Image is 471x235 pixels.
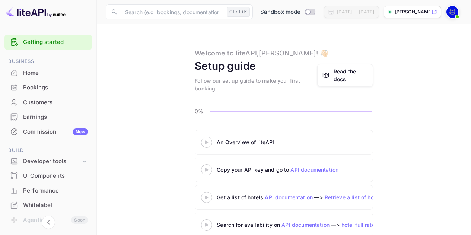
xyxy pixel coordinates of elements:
a: Whitelabel [4,198,92,212]
div: Developer tools [4,155,92,168]
div: Bookings [4,80,92,95]
a: CommissionNew [4,125,92,139]
input: Search (e.g. bookings, documentation) [121,4,224,19]
div: Setup guide [195,58,256,74]
a: Earnings [4,110,92,124]
a: API documentation [281,222,330,228]
div: Home [23,69,88,77]
div: Bookings [23,83,88,92]
div: Earnings [23,113,88,121]
span: Business [4,57,92,66]
p: [PERSON_NAME]--great-bi... [395,9,430,15]
span: Build [4,146,92,155]
div: Customers [23,98,88,107]
p: 0% [195,107,208,115]
div: Performance [23,187,88,195]
img: LiteAPI logo [6,6,66,18]
a: Home [4,66,92,80]
div: Commission [23,128,88,136]
div: [DATE] — [DATE] [337,9,374,15]
img: Henry Nwaogu (Great-Biz) [446,6,458,18]
a: Customers [4,95,92,109]
div: New [73,128,88,135]
div: Customers [4,95,92,110]
a: Retrieve a list of hotels [325,194,384,200]
a: Bookings [4,80,92,94]
div: Getting started [4,35,92,50]
a: Getting started [23,38,88,47]
span: Sandbox mode [260,8,301,16]
div: Switch to Production mode [257,8,318,16]
div: Get a list of hotels —> [217,193,403,201]
div: Welcome to liteAPI, [PERSON_NAME] ! 👋🏻 [195,48,328,58]
button: Collapse navigation [42,216,55,229]
div: Performance [4,184,92,198]
a: hotel full rates availability [341,222,408,228]
div: Copy your API key and go to [217,166,403,174]
div: Ctrl+K [227,7,250,17]
a: API documentation [265,194,313,200]
div: Whitelabel [4,198,92,213]
a: Performance [4,184,92,197]
a: Read the docs [334,67,368,83]
div: Follow our set up guide to make your first booking [195,77,317,92]
div: Developer tools [23,157,81,166]
a: Read the docs [317,64,373,86]
div: An Overview of liteAPI [217,138,403,146]
a: UI Components [4,169,92,182]
div: UI Components [23,172,88,180]
div: Whitelabel [23,201,88,210]
a: API documentation [290,166,338,173]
